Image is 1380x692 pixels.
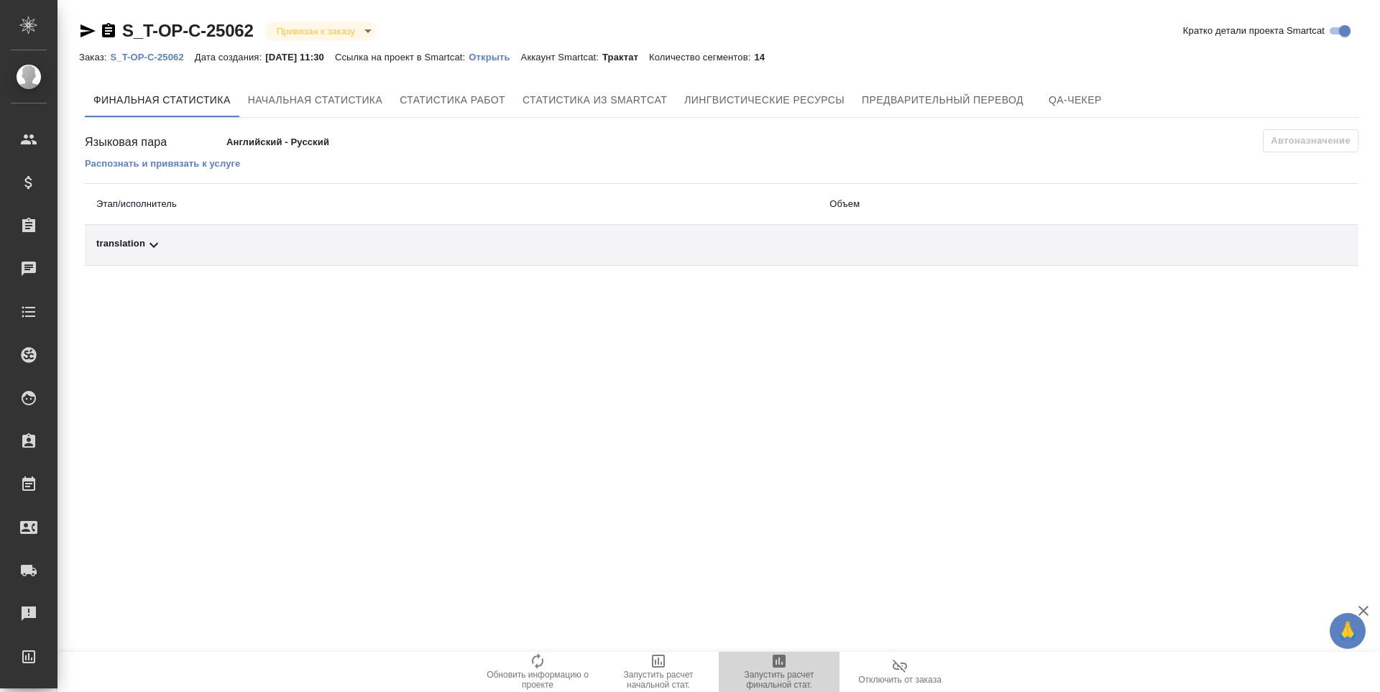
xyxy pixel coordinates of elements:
div: Привязан к заказу [265,22,377,41]
p: Ссылка на проект в Smartcat: [335,52,469,63]
p: Аккаунт Smartcat: [521,52,602,63]
span: К языковой паре не привязана услуга [1263,129,1358,152]
p: Открыть [469,52,520,63]
a: S_T-OP-C-25062 [122,21,254,40]
a: S_T-OP-C-25062 [110,50,194,63]
p: Количество сегментов: [649,52,754,63]
span: QA-чекер [1041,91,1110,109]
p: Английский - Русский [226,135,510,149]
button: Скопировать ссылку для ЯМессенджера [79,22,96,40]
p: Распознать и привязать к услуге [85,158,240,169]
p: S_T-OP-C-25062 [110,52,194,63]
button: Распознать и привязать к услуге [85,157,240,171]
span: Кратко детали проекта Smartcat [1183,24,1325,38]
span: Начальная статистика [248,91,383,109]
button: Привязан к заказу [272,25,359,37]
p: Дата создания: [195,52,265,63]
p: Заказ: [79,52,110,63]
div: Toggle Row Expanded [96,236,806,254]
div: Языковая пара [85,134,226,151]
p: Трактат [602,52,649,63]
button: 🙏 [1330,613,1366,649]
p: [DATE] 11:30 [265,52,335,63]
span: Статистика работ [400,91,505,109]
a: Открыть [469,50,520,63]
th: Объем [818,184,1195,225]
span: Предварительный перевод [862,91,1023,109]
span: Финальная статистика [93,91,231,109]
p: 14 [754,52,776,63]
span: 🙏 [1335,616,1360,646]
span: Статистика из Smartcat [523,91,667,109]
button: Скопировать ссылку [100,22,117,40]
th: Этап/исполнитель [85,184,818,225]
span: Лингвистические ресурсы [684,91,845,109]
